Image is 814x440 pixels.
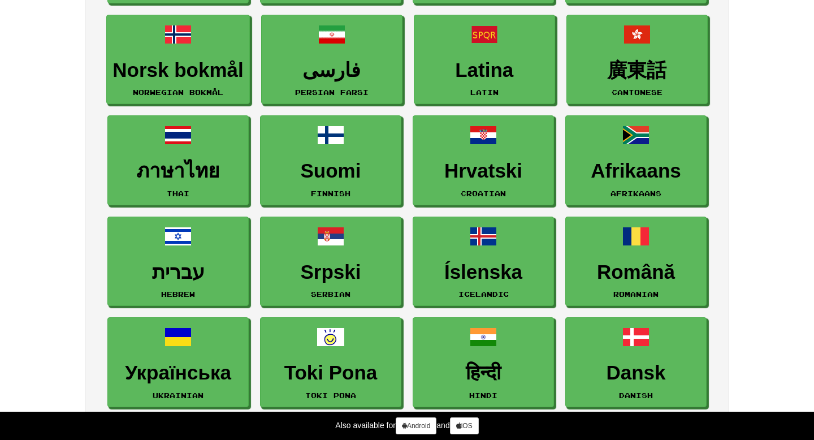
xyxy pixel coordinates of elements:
h3: Latina [420,59,549,81]
a: AfrikaansAfrikaans [565,115,707,205]
a: УкраїнськаUkrainian [107,317,249,407]
a: Norsk bokmålNorwegian Bokmål [106,15,249,105]
h3: فارسی [267,59,396,81]
small: Hebrew [161,290,195,298]
small: Thai [167,189,189,197]
h3: 廣東話 [573,59,702,81]
a: iOS [450,417,479,434]
a: עבריתHebrew [107,217,249,307]
h3: Norsk bokmål [112,59,243,81]
a: Android [396,417,436,434]
a: DanskDanish [565,317,707,407]
small: Persian Farsi [295,88,369,96]
small: Serbian [311,290,350,298]
a: ÍslenskaIcelandic [413,217,554,307]
h3: Toki Pona [266,362,395,384]
small: Cantonese [612,88,663,96]
a: हिन्दीHindi [413,317,554,407]
h3: Dansk [571,362,700,384]
h3: Română [571,261,700,283]
h3: हिन्दी [419,362,548,384]
a: LatinaLatin [414,15,555,105]
h3: Suomi [266,160,395,182]
small: Latin [470,88,499,96]
h3: Afrikaans [571,160,700,182]
small: Croatian [461,189,506,197]
small: Toki Pona [305,391,356,399]
small: Romanian [613,290,659,298]
a: فارسیPersian Farsi [261,15,402,105]
h3: עברית [114,261,243,283]
a: RomânăRomanian [565,217,707,307]
small: Danish [619,391,653,399]
h3: ภาษาไทย [114,160,243,182]
small: Norwegian Bokmål [133,88,223,96]
small: Hindi [469,391,497,399]
small: Ukrainian [153,391,203,399]
a: HrvatskiCroatian [413,115,554,205]
small: Icelandic [458,290,509,298]
h3: Srpski [266,261,395,283]
h3: Українська [114,362,243,384]
small: Afrikaans [610,189,661,197]
h3: Íslenska [419,261,548,283]
a: SuomiFinnish [260,115,401,205]
h3: Hrvatski [419,160,548,182]
small: Finnish [311,189,350,197]
a: SrpskiSerbian [260,217,401,307]
a: ภาษาไทยThai [107,115,249,205]
a: 廣東話Cantonese [566,15,708,105]
a: Toki PonaToki Pona [260,317,401,407]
